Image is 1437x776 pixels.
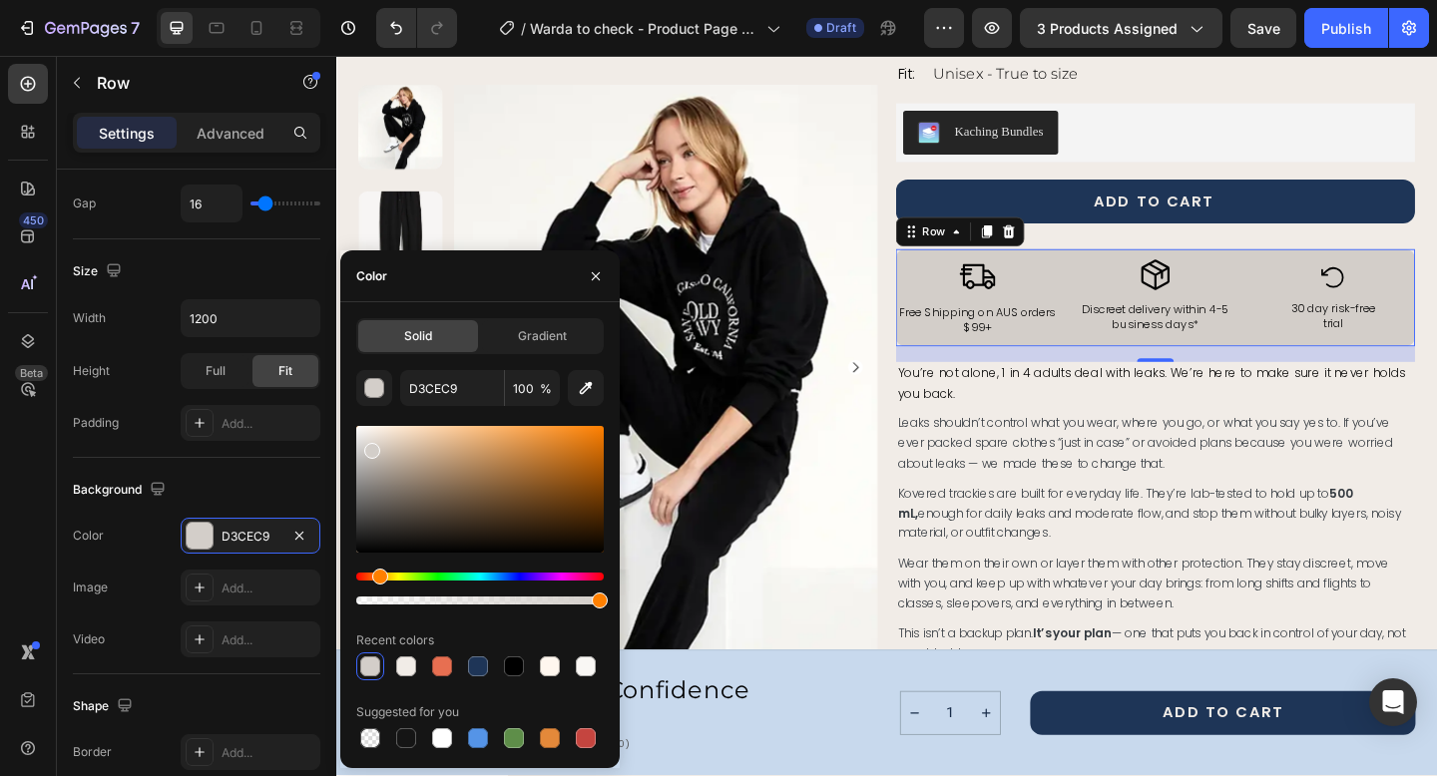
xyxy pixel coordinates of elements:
div: Add to Cart [898,705,1029,725]
div: Video [73,630,105,648]
span: Warda to check - Product Page - Trackies [530,18,758,39]
button: increment [692,692,721,738]
p: (Rated 5.0) [260,742,319,755]
div: Height [73,362,110,380]
img: KachingBundles.png [633,72,657,96]
input: quantity [644,692,692,738]
button: Carousel Next Arrow [557,331,573,347]
div: Color [356,267,387,285]
button: Publish [1304,8,1388,48]
div: Color [73,527,104,545]
span: This isn’t a backup plan. — one that puts you back in control of your day, not your bladder. [611,619,1164,660]
button: Add to Cart [754,691,1174,739]
strong: It’s your plan [757,619,844,638]
div: Size [73,258,126,285]
span: Gradient [518,327,567,345]
div: Kaching Bundles [673,72,769,93]
button: decrement [614,692,644,738]
span: Solid [404,327,432,345]
span: You’re not alone, 1 in 4 adults deal with leaks. We’re here to make sure it never holds you back. [611,336,1164,377]
span: Wear them on their own or layer them with other protection. They stay discreet, move with you, an... [611,543,1146,605]
div: Add... [222,415,315,433]
button: 3 products assigned [1020,8,1222,48]
iframe: To enrich screen reader interactions, please activate Accessibility in Grammarly extension settings [336,56,1437,776]
div: Domain Overview [76,118,179,131]
div: Row [634,183,667,200]
div: Open Intercom Messenger [1369,678,1417,726]
img: tab_domain_overview_orange.svg [54,116,70,132]
div: Add... [222,744,315,762]
button: 7 [8,8,149,48]
span: Draft [826,19,856,37]
img: tab_keywords_by_traffic_grey.svg [199,116,215,132]
img: gempages_580925231405728264-dbfa464e-ddb8-4a05-a449-f082e12cad63.svg [678,219,718,261]
div: 450 [19,212,48,228]
span: 30 day risk-free [1039,266,1131,283]
div: Padding [73,414,119,432]
button: Save [1230,8,1296,48]
div: Domain: [DOMAIN_NAME] [52,52,220,68]
span: Full [206,362,226,380]
div: Border [73,743,112,761]
span: Discreet delivery within 4-5 business days* [811,267,972,300]
p: Unisex - True to size [650,9,807,31]
p: Fit: [611,9,630,31]
div: Shape [73,693,137,720]
div: Suggested for you [356,703,459,721]
div: Width [73,309,106,327]
button: Carousel Back Arrow [144,331,160,347]
p: Advanced [197,123,264,144]
div: Add... [222,631,315,649]
img: website_grey.svg [32,52,48,68]
span: Kovered trackies are built for everyday life. They’re lab-tested to hold up to enough for daily l... [611,467,1159,530]
input: Auto [182,300,319,336]
span: Free Shipping on AUS orders $99+ [613,270,782,303]
strong: 500 mL, [611,467,1106,508]
div: Background [73,477,170,504]
span: Save [1247,20,1280,37]
input: Eg: FFFFFF [400,370,504,406]
div: Add... [222,580,315,597]
div: Undo/Redo [376,8,457,48]
p: Settings [99,123,155,144]
div: ADD TO CART [823,149,954,169]
input: Auto [182,186,241,221]
div: Hue [356,573,604,581]
button: Kaching Bundles [617,60,785,108]
div: Keywords by Traffic [221,118,336,131]
div: v 4.0.25 [56,32,98,48]
span: Leaks shouldn’t control what you wear, where you go, or what you say yes to. If you’ve ever packe... [611,390,1150,453]
div: Beta [15,365,48,381]
span: / [521,18,526,39]
div: Gap [73,194,96,212]
span: Fit [278,362,292,380]
p: Row [97,71,266,95]
h2: Kovered™ Confidence Trackies [147,673,565,739]
p: 7 [131,16,140,40]
img: logo_orange.svg [32,32,48,48]
div: D3CEC9 [222,528,279,546]
button: ADD TO CART [609,135,1174,183]
div: Image [73,579,108,596]
span: % [540,380,552,398]
div: Recent colors [356,631,434,649]
div: Publish [1321,18,1371,39]
span: 3 products assigned [1037,18,1178,39]
span: trial [1074,282,1096,299]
